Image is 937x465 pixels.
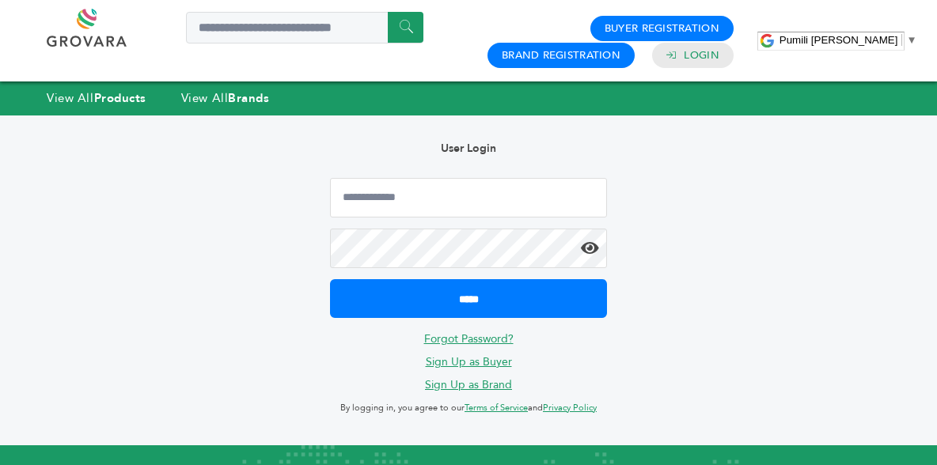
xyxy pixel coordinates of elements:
strong: Brands [228,90,269,106]
a: Forgot Password? [424,331,514,346]
a: Pumili [PERSON_NAME]​ [780,34,917,46]
a: Brand Registration [502,48,620,62]
a: Terms of Service [465,402,528,414]
span: ▼ [906,34,916,46]
input: Password [330,229,607,268]
a: Buyer Registration [605,21,719,36]
p: By logging in, you agree to our and [330,399,607,418]
a: Sign Up as Brand [425,377,512,392]
a: Sign Up as Buyer [426,354,512,369]
input: Email Address [330,178,607,217]
a: Login [684,48,719,62]
strong: Products [94,90,146,106]
input: Search a product or brand... [186,12,423,43]
a: View AllBrands [181,90,270,106]
b: User Login [441,141,496,156]
a: View AllProducts [47,90,146,106]
a: Privacy Policy [543,402,597,414]
span: Pumili [PERSON_NAME] [780,34,898,46]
